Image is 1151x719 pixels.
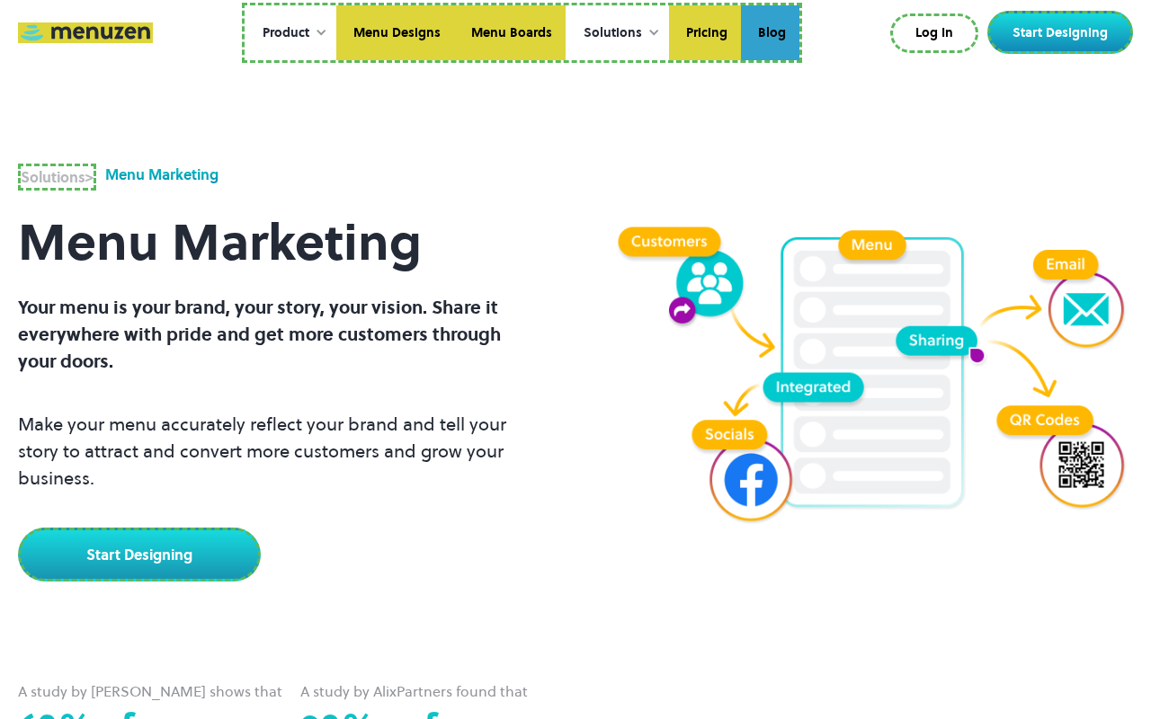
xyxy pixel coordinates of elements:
p: Make your menu accurately reflect your brand and tell your story to attract and convert more cust... [18,411,540,492]
div: > [21,166,94,188]
div: Menu Marketing [105,164,219,191]
div: Product [263,23,309,43]
p: Your menu is your brand, your story, your vision. Share it everywhere with pride and get more cus... [18,294,540,375]
a: Menu Boards [454,5,566,61]
a: Solutions> [18,164,96,191]
div: Solutions [584,23,642,43]
div: A study by [PERSON_NAME] shows that [18,682,286,701]
div: A study by AlixPartners found that [300,682,568,701]
a: Blog [741,5,799,61]
a: Menu Designs [336,5,454,61]
a: Start Designing [18,528,261,581]
a: Log In [890,13,978,53]
strong: Solutions [21,167,85,187]
div: Solutions [566,5,669,61]
div: Product [245,5,336,61]
a: Start Designing [987,11,1133,54]
h1: Menu Marketing [18,191,540,294]
a: Pricing [669,5,741,61]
